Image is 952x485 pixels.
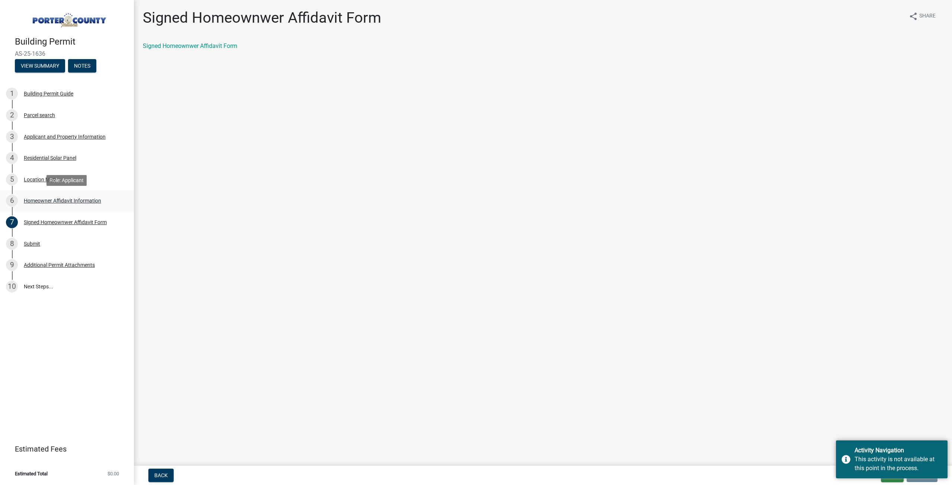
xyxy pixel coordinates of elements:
img: Porter County, Indiana [15,8,122,29]
div: This activity is not available at this point in the process. [855,455,942,473]
div: Signed Homeownwer Affidavit Form [24,220,107,225]
span: Back [154,472,168,478]
wm-modal-confirm: Notes [68,63,96,69]
div: 10 [6,281,18,292]
div: Location Map [24,177,56,182]
div: Building Permit Guide [24,91,73,96]
div: 6 [6,195,18,207]
button: Back [148,469,174,482]
div: 5 [6,174,18,185]
button: shareShare [903,9,942,23]
div: Homeowner Affidavit Information [24,198,101,203]
a: Estimated Fees [6,442,122,456]
wm-modal-confirm: Summary [15,63,65,69]
button: Notes [68,59,96,72]
a: Signed Homeownwer Affidavit Form [143,42,237,49]
div: 7 [6,216,18,228]
div: 2 [6,109,18,121]
span: Share [919,12,936,21]
div: 3 [6,131,18,143]
div: Parcel search [24,113,55,118]
div: Additional Permit Attachments [24,262,95,268]
div: Residential Solar Panel [24,155,76,161]
div: Applicant and Property Information [24,134,106,139]
span: $0.00 [107,471,119,476]
div: Role: Applicant [46,175,87,186]
span: AS-25-1636 [15,50,119,57]
h1: Signed Homeownwer Affidavit Form [143,9,381,27]
div: 8 [6,238,18,250]
div: 9 [6,259,18,271]
button: View Summary [15,59,65,72]
h4: Building Permit [15,36,128,47]
div: Activity Navigation [855,446,942,455]
div: 4 [6,152,18,164]
span: Estimated Total [15,471,48,476]
i: share [909,12,918,21]
div: 1 [6,88,18,100]
div: Submit [24,241,40,246]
